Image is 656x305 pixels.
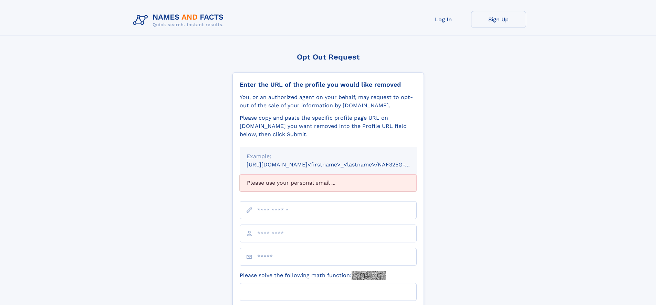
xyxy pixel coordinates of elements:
a: Sign Up [471,11,526,28]
div: Enter the URL of the profile you would like removed [240,81,417,88]
small: [URL][DOMAIN_NAME]<firstname>_<lastname>/NAF325G-xxxxxxxx [247,161,430,168]
div: Opt Out Request [232,53,424,61]
label: Please solve the following math function: [240,271,386,280]
a: Log In [416,11,471,28]
img: Logo Names and Facts [130,11,229,30]
div: You, or an authorized agent on your behalf, may request to opt-out of the sale of your informatio... [240,93,417,110]
div: Please copy and paste the specific profile page URL on [DOMAIN_NAME] you want removed into the Pr... [240,114,417,139]
div: Example: [247,152,410,161]
div: Please use your personal email ... [240,174,417,192]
